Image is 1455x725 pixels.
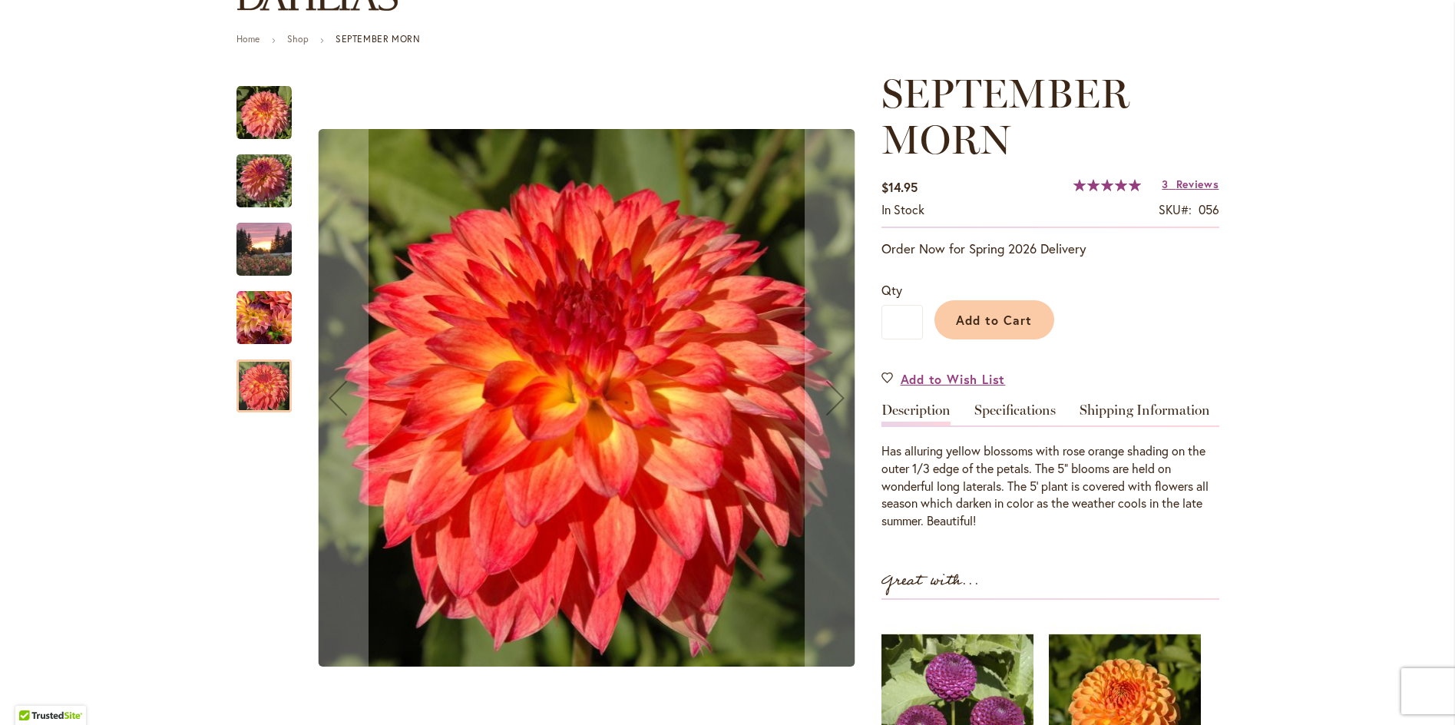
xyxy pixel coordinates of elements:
a: Home [236,33,260,45]
a: Add to Wish List [881,370,1006,388]
img: September Morn [236,213,292,286]
a: Shop [287,33,309,45]
span: SEPTEMBER MORN [881,69,1129,164]
span: Reviews [1176,177,1219,191]
div: Availability [881,201,924,219]
a: 3 Reviews [1162,177,1219,191]
div: September Morn [236,71,307,139]
div: September Morn [236,207,307,276]
strong: Great with... [881,568,980,594]
span: Add to Wish List [901,370,1006,388]
a: Shipping Information [1080,403,1210,425]
strong: SKU [1159,201,1192,217]
img: September Morn [318,129,855,667]
div: 100% [1073,179,1141,191]
img: SEPTEMBER MORN [236,144,292,218]
strong: SEPTEMBER MORN [336,33,420,45]
p: Order Now for Spring 2026 Delivery [881,240,1219,258]
div: September Morn [236,276,307,344]
iframe: Launch Accessibility Center [12,670,55,713]
span: 3 [1162,177,1169,191]
span: In stock [881,201,924,217]
div: SEPTEMBER MORN [236,139,307,207]
a: Specifications [974,403,1056,425]
span: Add to Cart [956,312,1032,328]
button: Add to Cart [934,300,1054,339]
div: September Morn [236,344,292,412]
span: Qty [881,282,902,298]
div: Has alluring yellow blossoms with rose orange shading on the outer 1/3 edge of the petals. The 5"... [881,442,1219,530]
div: 056 [1199,201,1219,219]
div: Detailed Product Info [881,403,1219,530]
img: September Morn [236,290,292,346]
img: September Morn [236,85,292,141]
span: $14.95 [881,179,918,195]
a: Description [881,403,951,425]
